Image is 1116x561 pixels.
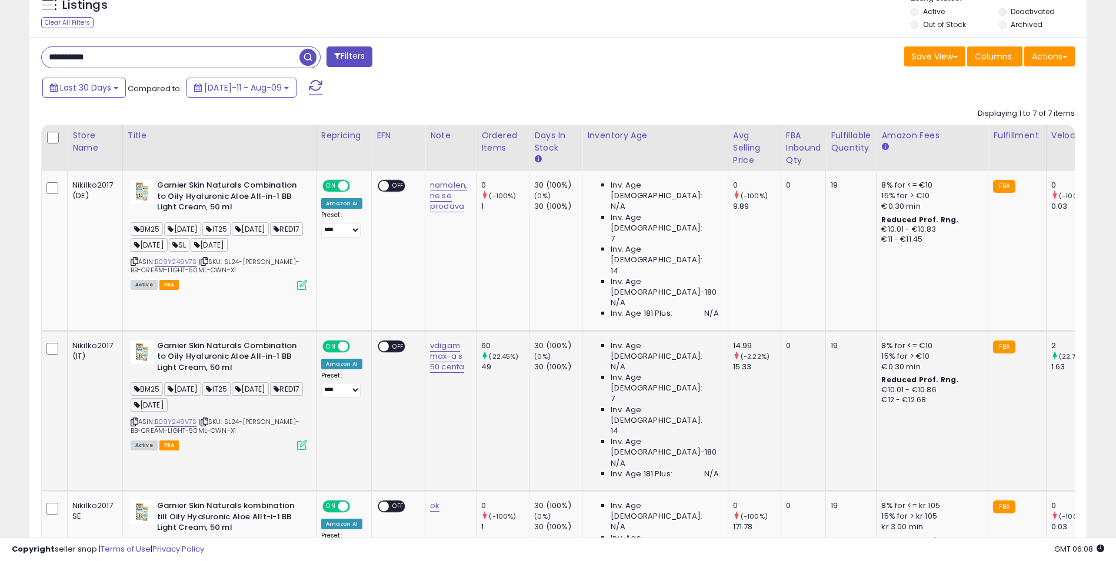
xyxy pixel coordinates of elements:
[534,340,582,351] div: 30 (100%)
[131,340,307,449] div: ASIN:
[881,500,979,511] div: 8% for <= kr 105
[704,469,718,479] span: N/A
[611,405,718,426] span: Inv. Age [DEMOGRAPHIC_DATA]:
[978,108,1075,119] div: Displaying 1 to 7 of 7 items
[993,500,1015,513] small: FBA
[611,426,618,436] span: 14
[704,308,718,319] span: N/A
[1051,340,1099,351] div: 2
[1011,6,1055,16] label: Deactivated
[1051,362,1099,372] div: 1.63
[12,543,55,555] strong: Copyright
[534,129,577,154] div: Days In Stock
[489,512,516,521] small: (-100%)
[430,340,464,373] a: vdigam max-a s 50 centa
[923,19,966,29] label: Out of Stock
[733,522,781,532] div: 171.78
[157,500,300,536] b: Garnier Skin Naturals kombination till Oily Hyaluronic Aloe Allt-i-1 BB Light Cream, 50 ml
[324,502,338,512] span: ON
[611,308,672,319] span: Inv. Age 181 Plus:
[348,502,367,512] span: OFF
[1051,201,1099,212] div: 0.03
[191,238,228,252] span: [DATE]
[72,500,114,522] div: Nikilko2017 SE
[1051,129,1094,142] div: Velocity
[786,180,817,191] div: 0
[169,238,189,252] span: SL
[786,129,821,166] div: FBA inbound Qty
[321,372,362,398] div: Preset:
[881,191,979,201] div: 15% for > €10
[131,398,168,412] span: [DATE]
[733,340,781,351] div: 14.99
[204,82,282,93] span: [DATE]-11 - Aug-09
[993,340,1015,353] small: FBA
[534,522,582,532] div: 30 (100%)
[741,512,768,521] small: (-100%)
[232,382,269,396] span: [DATE]
[389,341,408,351] span: OFF
[881,340,979,351] div: 8% for <= €10
[131,417,299,435] span: | SKU: SL24-[PERSON_NAME]-BB-CREAM-LIGHT-50ML-OWN-X1
[881,522,979,532] div: kr 3.00 min
[489,352,518,361] small: (22.45%)
[101,543,151,555] a: Terms of Use
[786,340,817,351] div: 0
[131,500,154,524] img: 41X3XhSwXjL._SL40_.jpg
[534,154,541,165] small: Days In Stock.
[202,382,231,396] span: IT25
[481,201,529,212] div: 1
[131,440,158,450] span: All listings currently available for purchase on Amazon
[481,180,529,191] div: 0
[159,440,179,450] span: FBA
[232,222,269,236] span: [DATE]
[611,244,718,265] span: Inv. Age [DEMOGRAPHIC_DATA]:
[481,129,524,154] div: Ordered Items
[377,129,420,142] div: EFN
[321,211,362,238] div: Preset:
[128,129,311,142] div: Title
[1051,500,1099,511] div: 0
[611,180,718,201] span: Inv. Age [DEMOGRAPHIC_DATA]:
[611,436,718,458] span: Inv. Age [DEMOGRAPHIC_DATA]-180:
[131,180,154,203] img: 41X3XhSwXjL._SL40_.jpg
[1051,522,1099,532] div: 0.03
[611,522,625,532] span: N/A
[534,180,582,191] div: 30 (100%)
[881,142,888,152] small: Amazon Fees.
[131,180,307,289] div: ASIN:
[12,544,204,555] div: seller snap | |
[611,372,718,393] span: Inv. Age [DEMOGRAPHIC_DATA]:
[993,129,1041,142] div: Fulfillment
[741,191,768,201] small: (-100%)
[881,395,979,405] div: €12 - €12.68
[534,201,582,212] div: 30 (100%)
[430,179,467,212] a: namalen, ne se prodava
[1054,543,1104,555] span: 2025-09-9 06:08 GMT
[967,46,1022,66] button: Columns
[131,238,168,252] span: [DATE]
[131,257,299,275] span: | SKU: SL24-[PERSON_NAME]-BB-CREAM-LIGHT-50ML-OWN-X1
[155,417,197,427] a: B09Y249V7S
[611,340,718,362] span: Inv. Age [DEMOGRAPHIC_DATA]:
[534,352,551,361] small: (0%)
[481,500,529,511] div: 0
[786,500,817,511] div: 0
[164,382,201,396] span: [DATE]
[611,500,718,522] span: Inv. Age [DEMOGRAPHIC_DATA]:
[881,511,979,522] div: 15% for > kr 105
[611,393,615,404] span: 7
[348,181,367,191] span: OFF
[321,129,367,142] div: Repricing
[152,543,204,555] a: Privacy Policy
[611,201,625,212] span: N/A
[270,382,303,396] span: RED17
[534,191,551,201] small: (0%)
[611,266,618,276] span: 14
[128,83,182,94] span: Compared to:
[72,340,114,362] div: Nikilko2017 (IT)
[904,46,965,66] button: Save View
[611,276,718,298] span: Inv. Age [DEMOGRAPHIC_DATA]-180:
[131,222,164,236] span: BM25
[611,298,625,308] span: N/A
